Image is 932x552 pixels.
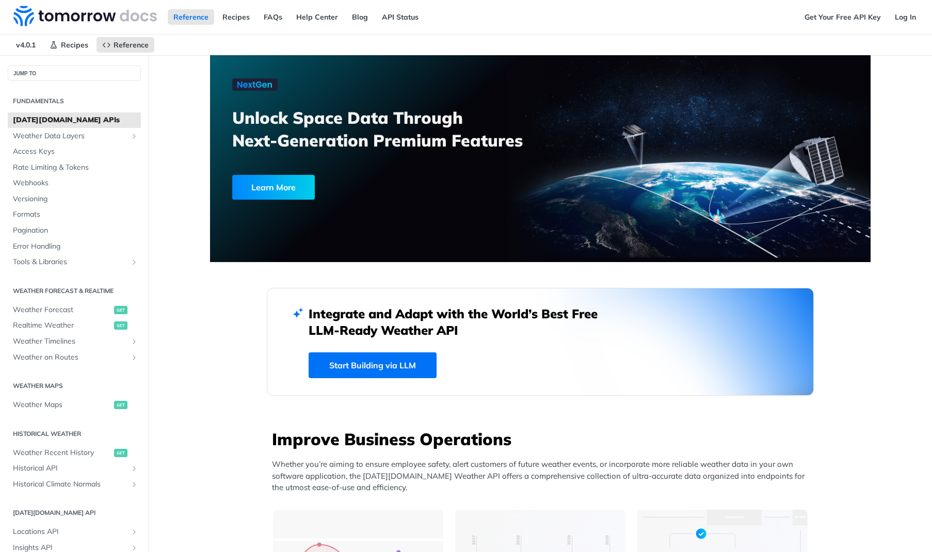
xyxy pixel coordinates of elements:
[309,352,437,378] a: Start Building via LLM
[376,9,424,25] a: API Status
[13,115,138,125] span: [DATE][DOMAIN_NAME] APIs
[44,37,94,53] a: Recipes
[13,178,138,188] span: Webhooks
[217,9,255,25] a: Recipes
[291,9,344,25] a: Help Center
[8,302,141,318] a: Weather Forecastget
[114,449,127,457] span: get
[8,461,141,476] a: Historical APIShow subpages for Historical API
[889,9,922,25] a: Log In
[13,131,127,141] span: Weather Data Layers
[10,37,41,53] span: v4.0.1
[13,147,138,157] span: Access Keys
[13,320,111,331] span: Realtime Weather
[232,175,488,200] a: Learn More
[61,40,88,50] span: Recipes
[8,66,141,81] button: JUMP TO
[114,306,127,314] span: get
[114,40,149,50] span: Reference
[130,464,138,473] button: Show subpages for Historical API
[130,337,138,346] button: Show subpages for Weather Timelines
[8,334,141,349] a: Weather TimelinesShow subpages for Weather Timelines
[130,544,138,552] button: Show subpages for Insights API
[8,144,141,159] a: Access Keys
[346,9,374,25] a: Blog
[130,528,138,536] button: Show subpages for Locations API
[8,128,141,144] a: Weather Data LayersShow subpages for Weather Data Layers
[8,445,141,461] a: Weather Recent Historyget
[13,352,127,363] span: Weather on Routes
[13,241,138,252] span: Error Handling
[13,448,111,458] span: Weather Recent History
[232,78,278,91] img: NextGen
[168,9,214,25] a: Reference
[97,37,154,53] a: Reference
[8,381,141,391] h2: Weather Maps
[8,207,141,222] a: Formats
[13,257,127,267] span: Tools & Libraries
[13,527,127,537] span: Locations API
[114,321,127,330] span: get
[13,336,127,347] span: Weather Timelines
[8,223,141,238] a: Pagination
[8,254,141,270] a: Tools & LibrariesShow subpages for Tools & Libraries
[272,428,814,450] h3: Improve Business Operations
[8,477,141,492] a: Historical Climate NormalsShow subpages for Historical Climate Normals
[130,480,138,489] button: Show subpages for Historical Climate Normals
[13,6,157,26] img: Tomorrow.io Weather API Docs
[258,9,288,25] a: FAQs
[114,401,127,409] span: get
[8,96,141,106] h2: Fundamentals
[8,524,141,540] a: Locations APIShow subpages for Locations API
[309,305,613,338] h2: Integrate and Adapt with the World’s Best Free LLM-Ready Weather API
[8,508,141,517] h2: [DATE][DOMAIN_NAME] API
[272,459,814,494] p: Whether you’re aiming to ensure employee safety, alert customers of future weather events, or inc...
[8,397,141,413] a: Weather Mapsget
[13,400,111,410] span: Weather Maps
[13,163,138,173] span: Rate Limiting & Tokens
[232,106,552,152] h3: Unlock Space Data Through Next-Generation Premium Features
[8,350,141,365] a: Weather on RoutesShow subpages for Weather on Routes
[8,191,141,207] a: Versioning
[13,209,138,220] span: Formats
[799,9,887,25] a: Get Your Free API Key
[130,258,138,266] button: Show subpages for Tools & Libraries
[8,112,141,128] a: [DATE][DOMAIN_NAME] APIs
[130,353,138,362] button: Show subpages for Weather on Routes
[13,479,127,490] span: Historical Climate Normals
[130,132,138,140] button: Show subpages for Weather Data Layers
[8,429,141,439] h2: Historical Weather
[8,160,141,175] a: Rate Limiting & Tokens
[8,286,141,296] h2: Weather Forecast & realtime
[8,175,141,191] a: Webhooks
[8,239,141,254] a: Error Handling
[8,318,141,333] a: Realtime Weatherget
[13,305,111,315] span: Weather Forecast
[13,225,138,236] span: Pagination
[232,175,315,200] div: Learn More
[13,463,127,474] span: Historical API
[13,194,138,204] span: Versioning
